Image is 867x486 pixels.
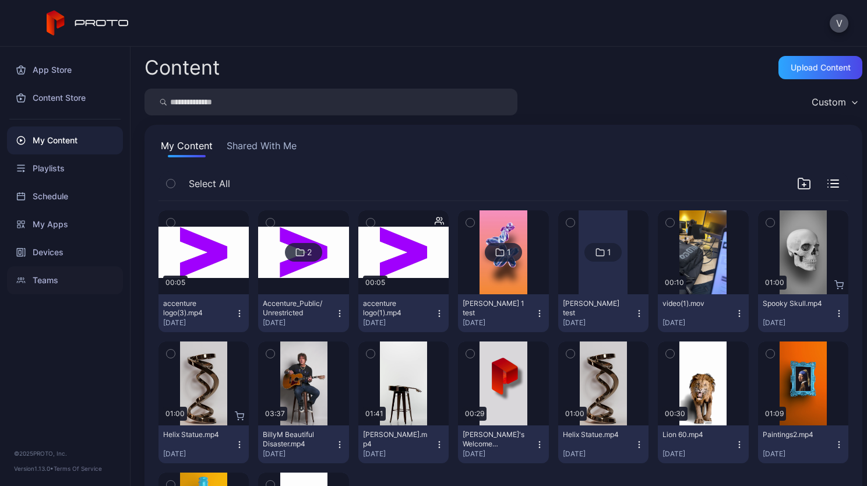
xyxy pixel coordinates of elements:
[558,294,649,332] button: [PERSON_NAME] test[DATE]
[563,430,627,439] div: Helix Statue.mp4
[263,299,327,318] div: Accenture_Public/Unrestricted
[189,177,230,191] span: Select All
[662,449,734,459] div: [DATE]
[662,299,727,308] div: video(1).mov
[7,238,123,266] a: Devices
[763,318,834,327] div: [DATE]
[358,294,449,332] button: accenture logo(1).mp4[DATE]
[258,425,348,463] button: BillyM Beautiful Disaster.mp4[DATE]
[463,430,527,449] div: David's Welcome Video.mp4
[158,425,249,463] button: Helix Statue.mp4[DATE]
[463,318,534,327] div: [DATE]
[563,449,635,459] div: [DATE]
[558,425,649,463] button: Helix Statue.mp4[DATE]
[658,425,748,463] button: Lion 60.mp4[DATE]
[163,299,227,318] div: accenture logo(3).mp4
[507,247,511,258] div: 1
[758,425,848,463] button: Paintings2.mp4[DATE]
[358,425,449,463] button: [PERSON_NAME].mp4[DATE]
[263,318,334,327] div: [DATE]
[7,56,123,84] a: App Store
[258,294,348,332] button: Accenture_Public/Unrestricted[DATE]
[363,318,435,327] div: [DATE]
[163,449,235,459] div: [DATE]
[158,139,215,157] button: My Content
[363,449,435,459] div: [DATE]
[7,84,123,112] a: Content Store
[607,247,611,258] div: 1
[830,14,848,33] button: V
[463,299,527,318] div: vivek 1 test
[158,294,249,332] button: accenture logo(3).mp4[DATE]
[662,430,727,439] div: Lion 60.mp4
[662,318,734,327] div: [DATE]
[763,430,827,439] div: Paintings2.mp4
[54,465,102,472] a: Terms Of Service
[463,449,534,459] div: [DATE]
[658,294,748,332] button: video(1).mov[DATE]
[363,299,427,318] div: accenture logo(1).mp4
[363,430,427,449] div: BillyM Silhouette.mp4
[806,89,862,115] button: Custom
[758,294,848,332] button: Spooky Skull.mp4[DATE]
[7,126,123,154] a: My Content
[458,294,548,332] button: [PERSON_NAME] 1 test[DATE]
[263,430,327,449] div: BillyM Beautiful Disaster.mp4
[812,96,846,108] div: Custom
[263,449,334,459] div: [DATE]
[163,318,235,327] div: [DATE]
[7,182,123,210] a: Schedule
[778,56,862,79] button: Upload Content
[563,299,627,318] div: Vivek test
[763,299,827,308] div: Spooky Skull.mp4
[163,430,227,439] div: Helix Statue.mp4
[7,210,123,238] a: My Apps
[14,465,54,472] span: Version 1.13.0 •
[563,318,635,327] div: [DATE]
[307,247,312,258] div: 2
[144,58,220,78] div: Content
[224,139,299,157] button: Shared With Me
[7,266,123,294] a: Teams
[7,154,123,182] a: Playlists
[791,63,851,72] div: Upload Content
[458,425,548,463] button: [PERSON_NAME]'s Welcome Video.mp4[DATE]
[14,449,116,458] div: © 2025 PROTO, Inc.
[763,449,834,459] div: [DATE]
